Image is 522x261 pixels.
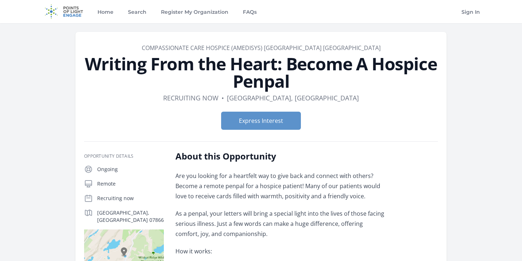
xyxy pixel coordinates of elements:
[142,44,381,52] a: Compassionate Care Hospice (Amedisys) [GEOGRAPHIC_DATA] [GEOGRAPHIC_DATA]
[84,153,164,159] h3: Opportunity Details
[227,93,359,103] dd: [GEOGRAPHIC_DATA], [GEOGRAPHIC_DATA]
[175,246,388,256] p: How it works:
[97,166,164,173] p: Ongoing
[163,93,219,103] dd: Recruiting now
[221,93,224,103] div: •
[175,171,388,201] p: Are you looking for a heartfelt way to give back and connect with others? Become a remote penpal ...
[97,180,164,187] p: Remote
[221,112,301,130] button: Express Interest
[97,209,164,224] p: [GEOGRAPHIC_DATA], [GEOGRAPHIC_DATA] 07866
[175,208,388,239] p: As a penpal, your letters will bring a special light into the lives of those facing serious illne...
[97,195,164,202] p: Recruiting now
[84,55,438,90] h1: Writing From the Heart: Become A Hospice Penpal
[175,150,388,162] h2: About this Opportunity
